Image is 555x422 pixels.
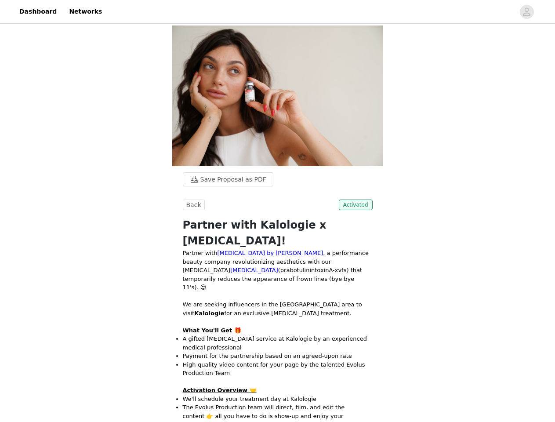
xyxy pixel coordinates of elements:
[230,267,278,273] a: [MEDICAL_DATA]
[194,310,224,316] strong: Kalologie
[14,2,62,22] a: Dashboard
[183,200,205,210] button: Back
[183,335,373,352] li: A gifted [MEDICAL_DATA] service at Kalologie by an experienced medical professional
[183,395,373,404] li: We'll schedule your treatment day at Kalologie
[172,25,383,166] img: campaign image
[183,327,241,334] u: What You'll Get 🎁
[183,300,373,317] div: We are seeking influencers in the [GEOGRAPHIC_DATA] area to visit for an exclusive [MEDICAL_DATA]...
[64,2,107,22] a: Networks
[217,250,323,256] a: [MEDICAL_DATA] by [PERSON_NAME]
[339,200,373,210] span: Activated
[183,172,273,186] button: Save Proposal as PDF
[183,387,257,393] u: Activation Overview 🤝
[183,217,373,249] h1: Partner with Kalologie x [MEDICAL_DATA]!
[522,5,531,19] div: avatar
[183,352,373,360] li: Payment for the partnership based on an agreed-upon rate
[183,249,373,292] div: Partner with , a performance beauty company revolutionizing aesthetics with our [MEDICAL_DATA] (p...
[183,360,373,378] li: High-quality video content for your page by the talented Evolus Production Team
